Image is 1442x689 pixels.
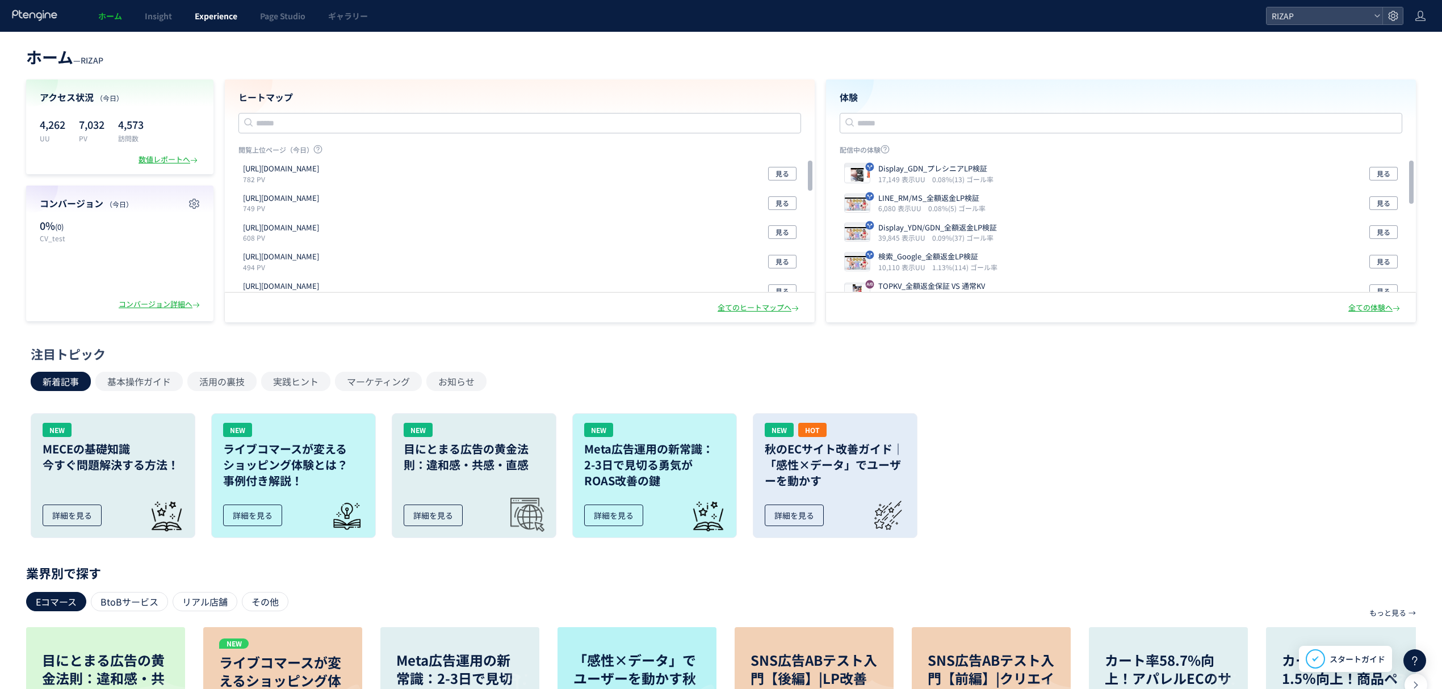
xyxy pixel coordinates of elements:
[243,174,324,184] p: 782 PV
[404,441,544,473] h3: 目にとまる広告の黄金法則：違和感・共感・直感
[584,505,643,526] div: 詳細を見る
[426,372,487,391] button: お知らせ
[768,225,797,239] button: 見る
[776,255,789,268] span: 見る
[242,592,288,611] div: その他
[98,10,122,22] span: ホーム
[243,281,319,292] p: https://lp.rizap.jp/lp/cmlink-241201
[878,233,930,242] i: 39,845 表示UU
[328,10,368,22] span: ギャラリー
[404,423,433,437] div: NEW
[1369,196,1398,210] button: 見る
[55,221,64,232] span: (0)
[195,10,237,22] span: Experience
[223,441,364,489] h3: ライブコマースが変える ショッピング体験とは？ 事例付き解説！
[776,225,789,239] span: 見る
[1268,7,1369,24] span: RIZAP
[845,225,870,241] img: cc8e9d4c3e88a6dd7563540d41df36b41756175980208.jpeg
[776,196,789,210] span: 見る
[173,592,237,611] div: リアル店舗
[223,505,282,526] div: 詳細を見る
[219,638,249,649] p: NEW
[878,163,989,174] p: Display_GDN_プレシニアLP検証
[96,93,123,103] span: （今日）
[106,199,133,209] span: （今日）
[1330,653,1385,665] span: スタートガイド
[840,145,1402,159] p: 配信中の体験
[243,233,324,242] p: 608 PV
[238,91,801,104] h4: ヒートマップ
[1377,196,1390,210] span: 見る
[260,10,305,22] span: Page Studio
[26,569,1416,576] p: 業界別で探す
[95,372,183,391] button: 基本操作ガイド
[1377,225,1390,239] span: 見る
[1369,255,1398,268] button: 見る
[223,423,252,437] div: NEW
[718,303,801,313] div: 全てのヒートマップへ
[243,203,324,213] p: 749 PV
[31,413,195,538] a: NEWMECEの基礎知識今すぐ問題解決する方法！詳細を見る
[335,372,422,391] button: マーケティング
[81,54,103,66] span: RIZAP
[845,255,870,271] img: cc8e9d4c3e88a6dd7563540d41df36b41756176291045.jpeg
[145,10,172,22] span: Insight
[928,203,986,213] i: 0.08%(5) ゴール率
[878,251,993,262] p: 検索_Google_全額返金LP検証
[1369,167,1398,180] button: 見る
[765,505,824,526] div: 詳細を見る
[878,292,926,301] i: 3,121 表示UU
[139,154,200,165] div: 数値レポートへ
[243,251,319,262] p: https://lp.rizap.jp/lp/presenior-250901
[243,262,324,272] p: 494 PV
[840,91,1402,104] h4: 体験
[392,413,556,538] a: NEW目にとまる広告の黄金法則：違和感・共感・直感詳細を見る
[119,299,202,310] div: コンバージョン詳細へ
[765,423,794,437] div: NEW
[187,372,257,391] button: 活用の裏技
[40,133,65,143] p: UU
[26,45,73,68] span: ホーム
[26,45,103,68] div: —
[43,505,102,526] div: 詳細を見る
[768,167,797,180] button: 見る
[584,423,613,437] div: NEW
[1377,167,1390,180] span: 見る
[91,592,168,611] div: BtoBサービス
[878,193,981,204] p: LINE_RM/MS_全額返金LP検証
[404,505,463,526] div: 詳細を見る
[40,91,200,104] h4: アクセス状況
[798,423,827,437] div: HOT
[572,413,737,538] a: NEWMeta広告運用の新常識：2-3日で見切る勇気がROAS改善の鍵詳細を見る
[1369,603,1406,623] p: もっと見る
[1369,284,1398,298] button: 見る
[878,222,997,233] p: Display_YDN/GDN_全額返金LP検証
[261,372,330,391] button: 実践ヒント
[79,133,104,143] p: PV
[932,174,994,184] i: 0.08%(13) ゴール率
[928,292,990,301] i: 0.77%(24) ゴール率
[243,193,319,204] p: https://lp.rizap.jp/lp/guarantee-250826/a
[26,592,86,611] div: Eコマース
[243,292,324,301] p: 475 PV
[31,345,1406,363] div: 注目トピック
[765,441,906,489] h3: 秋のECサイト改善ガイド｜「感性×データ」でユーザーを動かす
[40,219,114,233] p: 0%
[878,281,985,292] p: TOPKV_全額返金保証 VS 通常KV
[753,413,917,538] a: NEWHOT秋のECサイト改善ガイド｜「感性×データ」でユーザーを動かす詳細を見る
[932,262,997,272] i: 1.13%(114) ゴール率
[776,284,789,298] span: 見る
[40,197,200,210] h4: コンバージョン
[40,233,114,243] p: CV_test
[40,115,65,133] p: 4,262
[1377,284,1390,298] span: 見る
[845,167,870,183] img: d09c5364f3dd47d67b9053fff4ccfd591756457462014.jpeg
[1348,303,1402,313] div: 全ての体験へ
[118,115,144,133] p: 4,573
[31,372,91,391] button: 新着記事
[845,284,870,300] img: 23f492a1b5de49e1743d904b4a69aca91756356061153.jpeg
[878,174,930,184] i: 17,149 表示UU
[932,233,994,242] i: 0.09%(37) ゴール率
[878,203,926,213] i: 6,080 表示UU
[118,133,144,143] p: 訪問数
